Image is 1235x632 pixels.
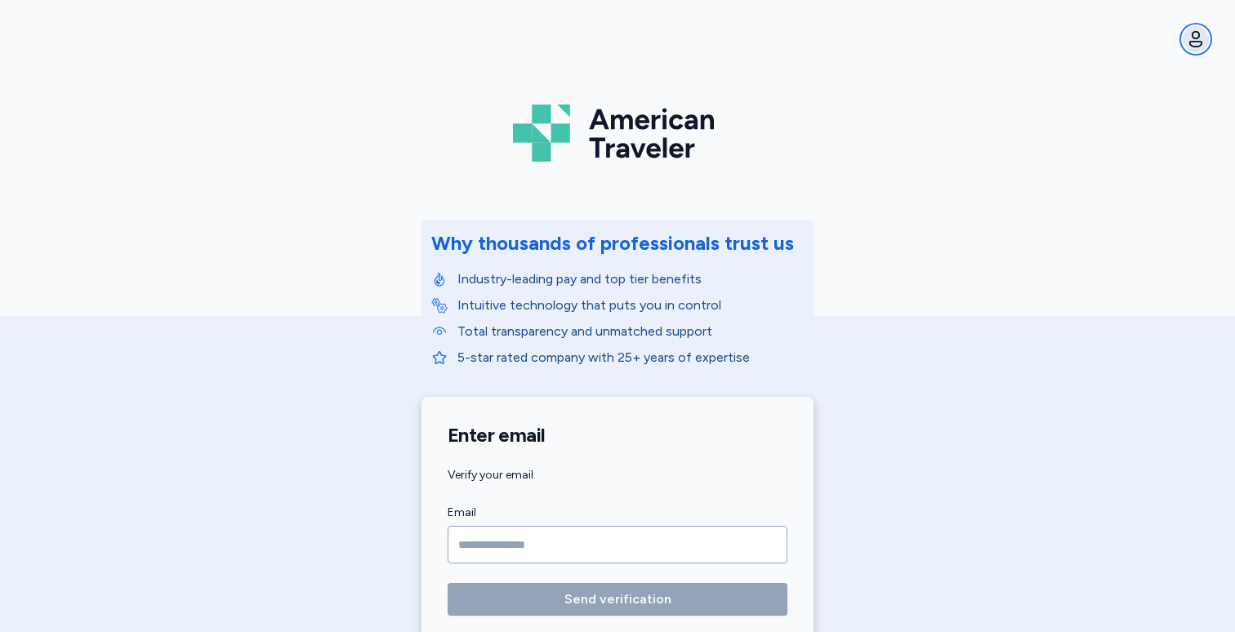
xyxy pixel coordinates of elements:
[448,526,787,563] input: Email
[448,583,787,616] button: Send verification
[448,423,787,447] h1: Enter email
[564,590,671,609] span: Send verification
[448,467,787,483] div: Verify your email.
[457,296,804,315] p: Intuitive technology that puts you in control
[457,322,804,341] p: Total transparency and unmatched support
[431,230,794,256] div: Why thousands of professionals trust us
[457,348,804,367] p: 5-star rated company with 25+ years of expertise
[513,98,722,168] img: Logo
[448,503,787,523] label: Email
[457,269,804,289] p: Industry-leading pay and top tier benefits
